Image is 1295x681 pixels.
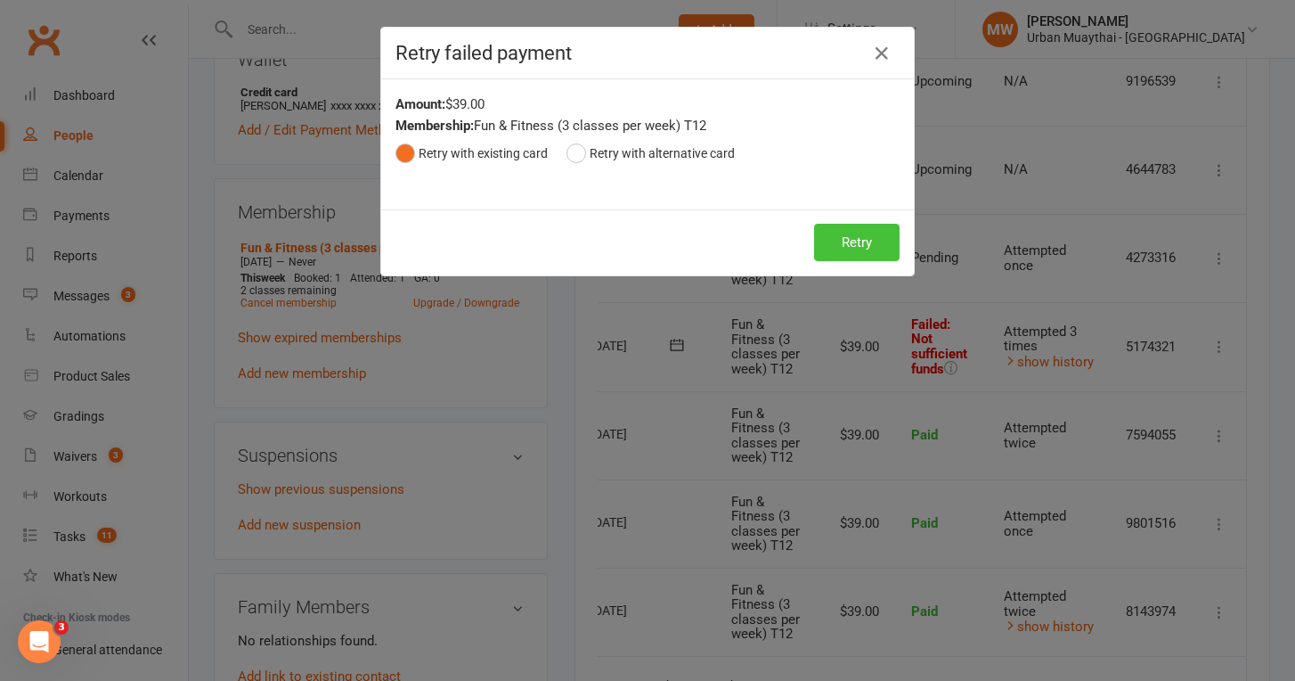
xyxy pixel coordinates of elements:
iframe: Intercom live chat [18,620,61,663]
h4: Retry failed payment [395,42,900,64]
strong: Membership: [395,118,474,134]
button: Retry with alternative card [566,136,735,170]
button: Retry [814,224,900,261]
span: 3 [54,620,69,635]
strong: Amount: [395,96,445,112]
div: $39.00 [395,94,900,115]
button: Close [867,39,896,68]
button: Retry with existing card [395,136,548,170]
div: Fun & Fitness (3 classes per week) T12 [395,115,900,136]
